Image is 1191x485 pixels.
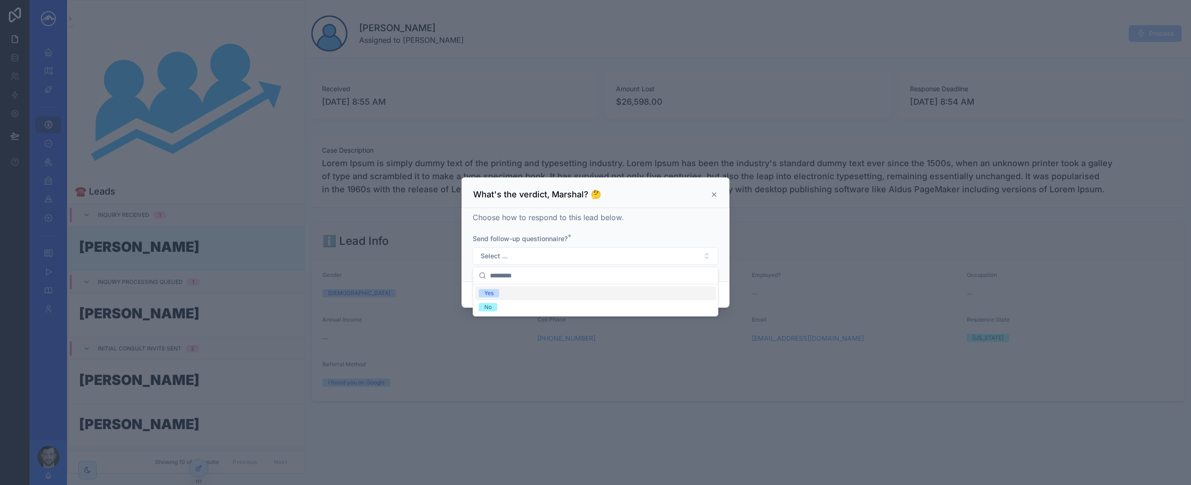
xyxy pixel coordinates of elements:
[473,247,718,265] button: Select Button
[473,235,568,242] span: Send follow-up questionnaire?
[481,251,508,261] span: Select ...
[473,213,624,222] span: Choose how to respond to this lead below.
[484,303,492,311] div: No
[473,189,601,200] h3: What's the verdict, Marshal? 🤔
[484,289,494,297] div: Yes
[473,284,718,316] div: Suggestions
